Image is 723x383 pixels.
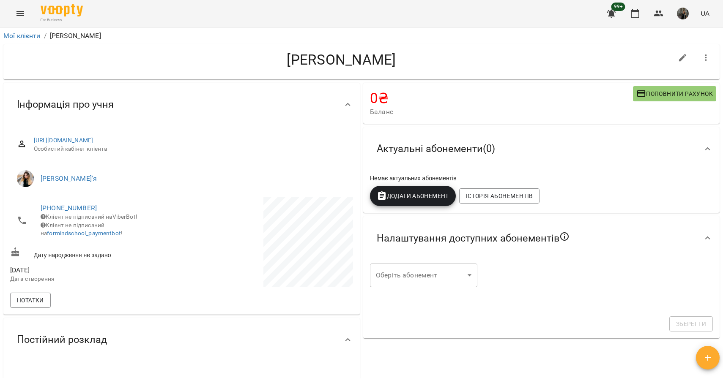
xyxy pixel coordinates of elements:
[17,333,107,346] span: Постійний розклад
[368,172,715,184] div: Немає актуальних абонементів
[41,174,97,182] a: [PERSON_NAME]'я
[34,137,93,144] a: [URL][DOMAIN_NAME]
[10,51,673,68] h4: [PERSON_NAME]
[10,293,51,308] button: Нотатки
[10,265,180,275] span: [DATE]
[363,216,720,260] div: Налаштування доступних абонементів
[559,231,570,242] svg: Якщо не обрано жодного, клієнт зможе побачити всі публічні абонементи
[34,145,346,153] span: Особистий кабінет клієнта
[701,9,709,18] span: UA
[50,31,101,41] p: [PERSON_NAME]
[611,3,625,11] span: 99+
[3,31,720,41] nav: breadcrumb
[44,31,47,41] li: /
[466,191,533,201] span: Історія абонементів
[3,318,360,361] div: Постійний розклад
[47,230,121,236] a: formindschool_paymentbot
[41,17,83,23] span: For Business
[370,263,477,287] div: ​
[370,186,456,206] button: Додати Абонемент
[370,107,633,117] span: Баланс
[459,188,540,204] button: Історія абонементів
[3,32,41,40] a: Мої клієнти
[17,170,34,187] img: Вигівська Дар'я
[41,4,83,16] img: Voopty Logo
[41,222,123,237] span: Клієнт не підписаний на !
[370,90,633,107] h4: 0 ₴
[17,295,44,305] span: Нотатки
[377,231,570,245] span: Налаштування доступних абонементів
[633,86,716,101] button: Поповнити рахунок
[8,245,182,261] div: Дату народження не задано
[363,127,720,171] div: Актуальні абонементи(0)
[10,3,30,24] button: Menu
[10,275,180,283] p: Дата створення
[697,5,713,21] button: UA
[41,204,97,212] a: [PHONE_NUMBER]
[377,191,449,201] span: Додати Абонемент
[41,213,137,220] span: Клієнт не підписаний на ViberBot!
[3,83,360,126] div: Інформація про учня
[636,89,713,99] span: Поповнити рахунок
[17,98,114,111] span: Інформація про учня
[677,8,689,19] img: 331913643cd58b990721623a0d187df0.png
[377,142,495,155] span: Актуальні абонементи ( 0 )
